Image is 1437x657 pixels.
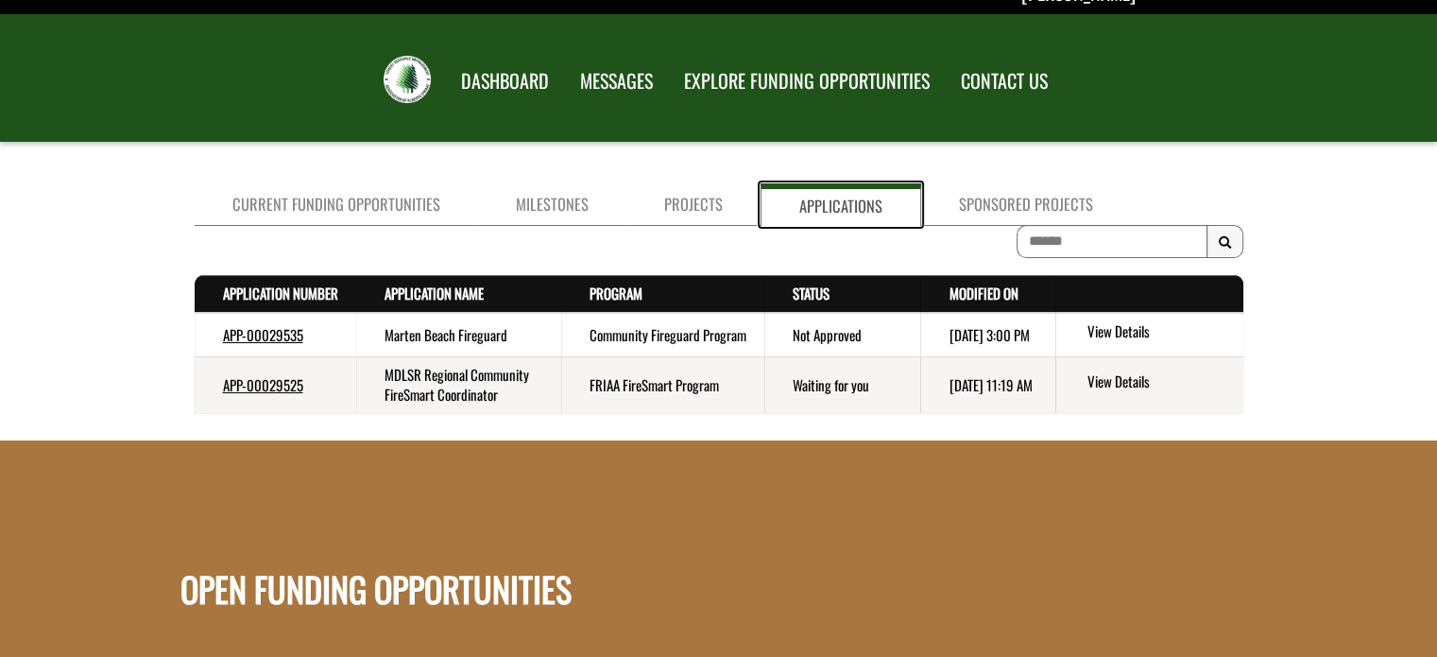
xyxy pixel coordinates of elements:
a: Current Funding Opportunities [195,183,478,226]
a: Modified On [949,283,1018,303]
a: View details [1086,321,1235,344]
td: Marten Beach Fireguard [356,313,562,357]
td: action menu [1055,313,1242,357]
td: MDLSR Regional Community FireSmart Coordinator [356,356,562,412]
time: [DATE] 11:19 AM [949,374,1032,395]
td: Community Fireguard Program [561,313,764,357]
a: Program [590,283,642,303]
a: EXPLORE FUNDING OPPORTUNITIES [670,58,944,105]
td: action menu [1055,356,1242,412]
time: [DATE] 3:00 PM [949,324,1029,345]
a: APP-00029525 [223,374,303,395]
h1: OPEN FUNDING OPPORTUNITIES [180,460,572,608]
td: Waiting for you [764,356,920,412]
td: 8/11/2025 11:19 AM [920,356,1055,412]
input: To search on partial text, use the asterisk (*) wildcard character. [1017,225,1207,258]
img: FRIAA Submissions Portal [384,56,431,103]
th: Actions [1055,276,1242,313]
a: Sponsored Projects [921,183,1131,226]
td: Not Approved [764,313,920,357]
button: Search Results [1206,225,1243,259]
a: APP-00029535 [223,324,303,345]
a: Application Number [223,283,338,303]
td: 8/12/2025 3:00 PM [920,313,1055,357]
a: Milestones [478,183,626,226]
a: Projects [626,183,761,226]
nav: Main Navigation [444,52,1062,105]
a: Status [793,283,830,303]
a: MESSAGES [566,58,667,105]
td: APP-00029535 [195,313,356,357]
td: FRIAA FireSmart Program [561,356,764,412]
a: CONTACT US [947,58,1062,105]
a: View details [1086,372,1235,394]
a: DASHBOARD [447,58,563,105]
a: Applications [761,183,921,226]
a: Application Name [385,283,484,303]
td: APP-00029525 [195,356,356,412]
